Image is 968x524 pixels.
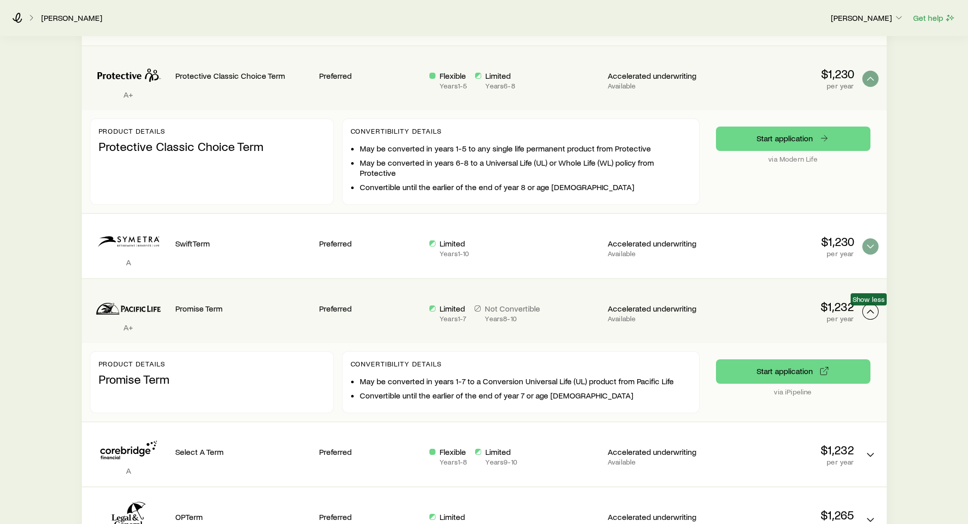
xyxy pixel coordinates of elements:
[351,360,691,368] p: Convertibility Details
[440,458,467,466] p: Years 1 - 8
[175,238,311,249] p: SwiftTerm
[319,71,421,81] p: Preferred
[319,303,421,314] p: Preferred
[485,303,540,314] p: Not Convertible
[90,257,167,267] p: A
[485,82,515,90] p: Years 6 - 8
[716,155,870,163] p: via Modern Life
[175,512,311,522] p: OPTerm
[485,458,517,466] p: Years 9 - 10
[41,13,103,23] a: [PERSON_NAME]
[360,182,691,192] li: Convertible until the earlier of the end of year 8 or age [DEMOGRAPHIC_DATA]
[319,238,421,249] p: Preferred
[440,250,469,258] p: Years 1 - 10
[360,158,691,178] li: May be converted in years 6-8 to a Universal Life (UL) or Whole Life (WL) policy from Protective
[90,322,167,332] p: A+
[718,315,854,323] p: per year
[440,303,466,314] p: Limited
[90,89,167,100] p: A+
[718,458,854,466] p: per year
[853,295,885,303] span: Show less
[99,139,325,153] p: Protective Classic Choice Term
[830,12,904,24] button: [PERSON_NAME]
[718,234,854,249] p: $1,230
[440,71,467,81] p: Flexible
[175,447,311,457] p: Select A Term
[360,143,691,153] li: May be converted in years 1-5 to any single life permanent product from Protective
[608,512,710,522] p: Accelerated underwriting
[913,12,956,24] button: Get help
[440,447,467,457] p: Flexible
[90,466,167,476] p: A
[351,127,691,135] p: Convertibility Details
[360,376,691,386] li: May be converted in years 1-7 to a Conversion Universal Life (UL) product from Pacific Life
[440,315,466,323] p: Years 1 - 7
[718,508,854,522] p: $1,265
[716,127,870,151] a: Start application
[99,372,325,386] p: Promise Term
[175,303,311,314] p: Promise Term
[608,71,710,81] p: Accelerated underwriting
[718,443,854,457] p: $1,232
[175,71,311,81] p: Protective Classic Choice Term
[831,13,904,23] p: [PERSON_NAME]
[716,388,870,396] p: via iPipeline
[485,315,540,323] p: Years 8 - 10
[485,71,515,81] p: Limited
[716,359,870,384] button: via iPipeline
[608,238,710,249] p: Accelerated underwriting
[485,447,517,457] p: Limited
[319,447,421,457] p: Preferred
[608,458,710,466] p: Available
[718,250,854,258] p: per year
[718,67,854,81] p: $1,230
[608,82,710,90] p: Available
[718,299,854,314] p: $1,232
[608,447,710,457] p: Accelerated underwriting
[440,512,469,522] p: Limited
[440,82,467,90] p: Years 1 - 5
[99,360,325,368] p: Product details
[718,82,854,90] p: per year
[99,127,325,135] p: Product details
[440,238,469,249] p: Limited
[608,315,710,323] p: Available
[319,512,421,522] p: Preferred
[360,390,691,400] li: Convertible until the earlier of the end of year 7 or age [DEMOGRAPHIC_DATA]
[608,250,710,258] p: Available
[608,303,710,314] p: Accelerated underwriting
